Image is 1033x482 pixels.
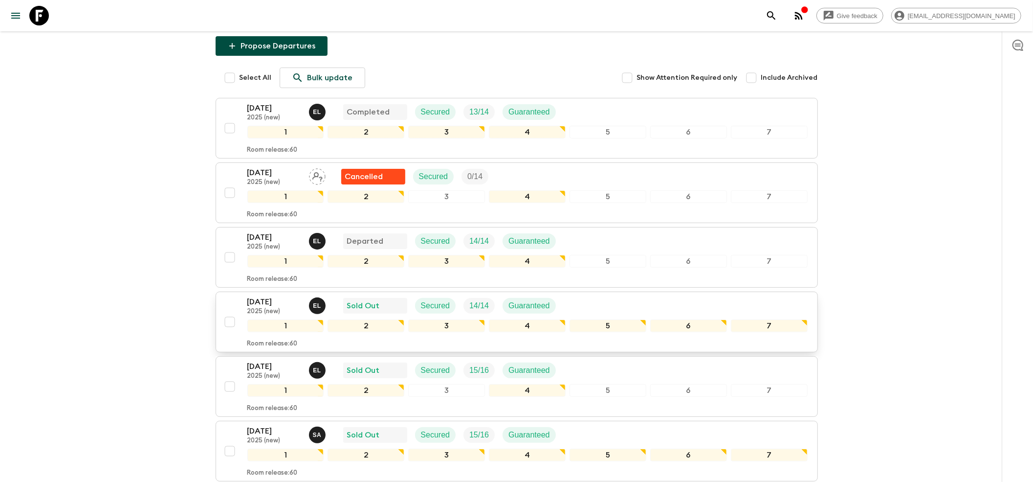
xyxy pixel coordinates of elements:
p: Departed [347,235,384,247]
div: 3 [408,384,485,397]
div: 6 [650,449,727,461]
div: 1 [247,320,324,332]
div: 6 [650,255,727,268]
div: 1 [247,190,324,203]
div: 5 [570,255,646,268]
div: Secured [415,104,456,120]
button: SA [309,427,328,443]
div: 5 [570,384,646,397]
div: 3 [408,190,485,203]
p: Guaranteed [508,106,550,118]
p: Sold Out [347,365,380,376]
span: Assign pack leader [309,171,326,179]
p: Guaranteed [508,300,550,312]
p: Secured [421,429,450,441]
button: menu [6,6,25,25]
div: 5 [570,126,646,138]
button: EL [309,298,328,314]
div: 1 [247,126,324,138]
div: 4 [489,126,566,138]
button: [DATE]2025 (new)Eleonora LongobardiDepartedSecuredTrip FillGuaranteed1234567Room release:60 [216,227,818,288]
span: Select All [240,73,272,83]
div: Trip Fill [463,298,495,314]
div: Secured [415,298,456,314]
p: 2025 (new) [247,437,301,445]
div: 3 [408,320,485,332]
div: 3 [408,126,485,138]
div: 3 [408,255,485,268]
p: Bulk update [308,72,353,84]
div: 7 [731,449,808,461]
div: 6 [650,320,727,332]
p: [DATE] [247,231,301,243]
p: [DATE] [247,167,301,179]
span: Simona Albanese [309,430,328,437]
div: Trip Fill [463,104,495,120]
div: Flash Pack cancellation [341,169,405,184]
div: 4 [489,320,566,332]
div: 2 [328,190,404,203]
p: Room release: 60 [247,405,298,413]
div: Secured [415,363,456,378]
div: 6 [650,126,727,138]
div: 4 [489,190,566,203]
p: Secured [421,365,450,376]
button: [DATE]2025 (new)Eleonora LongobardiSold OutSecuredTrip FillGuaranteed1234567Room release:60 [216,356,818,417]
div: 7 [731,190,808,203]
div: Secured [415,233,456,249]
div: 6 [650,384,727,397]
p: 14 / 14 [469,300,489,312]
div: 7 [731,320,808,332]
div: 2 [328,255,404,268]
p: Cancelled [345,171,383,183]
p: 15 / 16 [469,429,489,441]
p: 14 / 14 [469,235,489,247]
div: 2 [328,449,404,461]
button: [DATE]2025 (new)Assign pack leaderFlash Pack cancellationSecuredTrip Fill1234567Room release:60 [216,162,818,223]
p: Room release: 60 [247,340,298,348]
p: 2025 (new) [247,308,301,316]
p: Sold Out [347,300,380,312]
p: Guaranteed [508,429,550,441]
p: Secured [421,106,450,118]
p: Secured [419,171,448,183]
button: EL [309,362,328,379]
div: 2 [328,384,404,397]
button: [DATE]2025 (new)Simona AlbaneseSold OutSecuredTrip FillGuaranteed1234567Room release:60 [216,421,818,482]
p: [DATE] [247,102,301,114]
p: 0 / 14 [467,171,483,183]
span: Eleonora Longobardi [309,300,328,308]
p: Secured [421,235,450,247]
button: [DATE]2025 (new)Eleonora LongobardiSold OutSecuredTrip FillGuaranteed1234567Room release:60 [216,292,818,352]
p: Completed [347,106,390,118]
div: 1 [247,384,324,397]
div: 4 [489,255,566,268]
span: Show Attention Required only [637,73,738,83]
p: Room release: 60 [247,146,298,154]
p: Guaranteed [508,365,550,376]
div: 2 [328,126,404,138]
p: 2025 (new) [247,372,301,380]
div: 1 [247,255,324,268]
a: Give feedback [816,8,883,23]
div: 5 [570,449,646,461]
div: [EMAIL_ADDRESS][DOMAIN_NAME] [891,8,1021,23]
p: E L [313,367,321,374]
p: [DATE] [247,296,301,308]
div: 1 [247,449,324,461]
span: [EMAIL_ADDRESS][DOMAIN_NAME] [902,12,1021,20]
p: Room release: 60 [247,275,298,283]
p: Room release: 60 [247,211,298,219]
div: Secured [415,427,456,443]
p: 2025 (new) [247,114,301,122]
p: Sold Out [347,429,380,441]
div: 2 [328,320,404,332]
p: [DATE] [247,361,301,372]
p: Guaranteed [508,235,550,247]
p: E L [313,302,321,310]
div: 7 [731,126,808,138]
div: 4 [489,384,566,397]
div: Secured [413,169,454,184]
p: 2025 (new) [247,179,301,186]
div: 5 [570,190,646,203]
